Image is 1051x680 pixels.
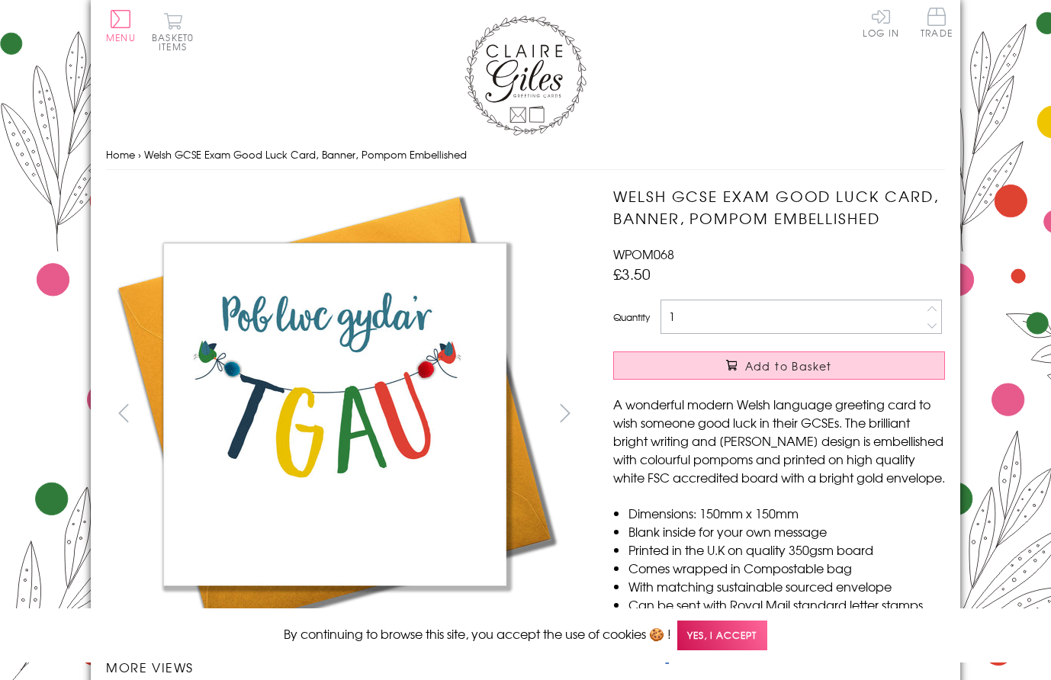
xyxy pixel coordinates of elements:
[628,595,945,614] li: Can be sent with Royal Mail standard letter stamps
[106,658,583,676] h3: More views
[464,15,587,136] img: Claire Giles Greetings Cards
[613,245,674,263] span: WPOM068
[106,140,945,171] nav: breadcrumbs
[628,559,945,577] li: Comes wrapped in Compostable bag
[106,396,140,430] button: prev
[613,185,945,229] h1: Welsh GCSE Exam Good Luck Card, Banner, Pompom Embellished
[106,185,564,643] img: Welsh GCSE Exam Good Luck Card, Banner, Pompom Embellished
[677,621,767,650] span: Yes, I accept
[613,310,650,324] label: Quantity
[106,10,136,42] button: Menu
[921,8,953,37] span: Trade
[144,147,467,162] span: Welsh GCSE Exam Good Luck Card, Banner, Pompom Embellished
[138,147,141,162] span: ›
[613,263,651,284] span: £3.50
[745,358,832,374] span: Add to Basket
[583,185,1040,592] img: Welsh GCSE Exam Good Luck Card, Banner, Pompom Embellished
[628,540,945,559] li: Printed in the U.K on quality 350gsm board
[548,396,583,430] button: next
[628,504,945,522] li: Dimensions: 150mm x 150mm
[152,12,194,51] button: Basket0 items
[106,30,136,44] span: Menu
[628,577,945,595] li: With matching sustainable sourced envelope
[106,147,135,162] a: Home
[921,8,953,40] a: Trade
[159,30,194,53] span: 0 items
[863,8,899,37] a: Log In
[613,351,945,380] button: Add to Basket
[613,395,945,486] p: A wonderful modern Welsh language greeting card to wish someone good luck in their GCSEs. The bri...
[628,522,945,540] li: Blank inside for your own message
